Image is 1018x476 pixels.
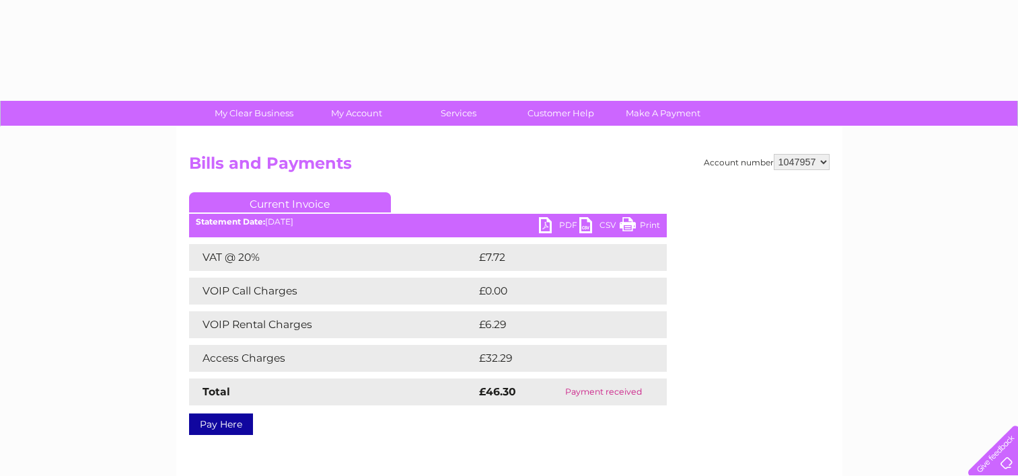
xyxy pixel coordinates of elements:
a: Make A Payment [608,101,719,126]
td: £0.00 [476,278,636,305]
td: VOIP Call Charges [189,278,476,305]
a: My Clear Business [198,101,310,126]
div: Account number [704,154,830,170]
td: £7.72 [476,244,634,271]
td: £6.29 [476,311,635,338]
td: £32.29 [476,345,639,372]
td: Access Charges [189,345,476,372]
a: Current Invoice [189,192,391,212]
strong: £46.30 [479,385,516,398]
a: PDF [539,217,579,237]
td: VOIP Rental Charges [189,311,476,338]
a: CSV [579,217,620,237]
a: Customer Help [505,101,616,126]
h2: Bills and Payments [189,154,830,180]
div: [DATE] [189,217,667,227]
td: VAT @ 20% [189,244,476,271]
strong: Total [203,385,230,398]
a: Pay Here [189,413,253,435]
a: Services [403,101,514,126]
a: Print [620,217,660,237]
td: Payment received [541,379,666,405]
a: My Account [301,101,412,126]
b: Statement Date: [196,216,265,227]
